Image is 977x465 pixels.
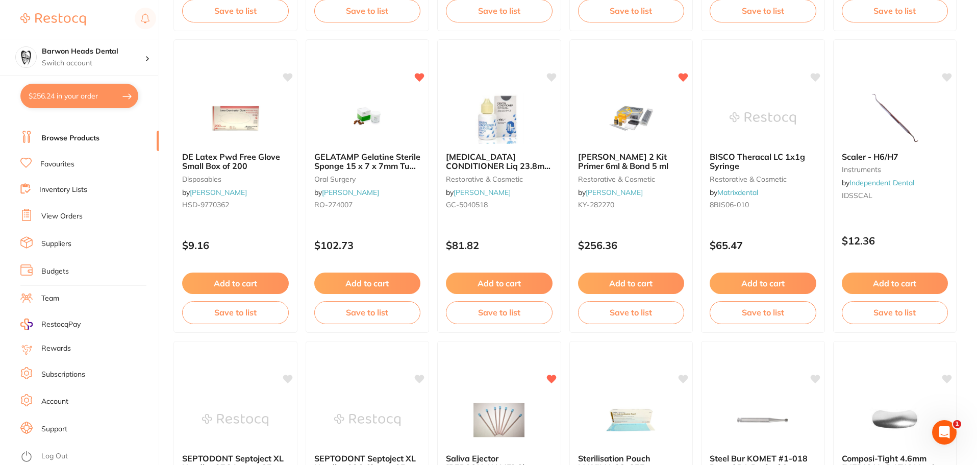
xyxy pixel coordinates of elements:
[334,93,400,144] img: GELATAMP Gelatine Sterile Sponge 15 x 7 x 7mm Tub of 50
[41,239,71,249] a: Suppliers
[446,152,552,181] span: [MEDICAL_DATA] CONDITIONER Liq 23.8ml Bottle 10% Polyacrylic Acid
[42,46,145,57] h4: Barwon Heads Dental
[578,273,685,294] button: Add to cart
[598,93,664,144] img: SE BOND 2 Kit Primer 6ml & Bond 5 ml
[446,152,553,171] b: DENTIN CONDITIONER Liq 23.8ml Bottle 10% Polyacrylic Acid
[16,47,36,67] img: Barwon Heads Dental
[190,188,247,197] a: [PERSON_NAME]
[842,191,872,200] span: IDSSCAL
[578,200,614,209] span: KY-282270
[41,344,71,354] a: Rewards
[586,188,643,197] a: [PERSON_NAME]
[710,152,805,171] span: BISCO Theracal LC 1x1g Syringe
[20,13,86,26] img: Restocq Logo
[454,188,511,197] a: [PERSON_NAME]
[314,152,421,171] b: GELATAMP Gelatine Sterile Sponge 15 x 7 x 7mm Tub of 50
[182,273,289,294] button: Add to cart
[578,152,668,171] span: [PERSON_NAME] 2 Kit Primer 6ml & Bond 5 ml
[20,84,138,108] button: $256.24 in your order
[862,93,928,144] img: Scaler - H6/H7
[182,239,289,251] p: $9.16
[202,93,268,144] img: DE Latex Pwd Free Glove Small Box of 200
[710,301,816,324] button: Save to list
[710,273,816,294] button: Add to cart
[446,200,488,209] span: GC-5040518
[42,58,145,68] p: Switch account
[932,420,957,445] iframe: Intercom live chat
[182,175,289,183] small: disposables
[39,185,87,195] a: Inventory Lists
[710,200,749,209] span: 8BIS06-010
[578,188,643,197] span: by
[862,395,928,446] img: Composi-Tight 4.6mm Bicuspid Matrix Bands Pack of 100
[842,301,948,324] button: Save to list
[41,370,85,380] a: Subscriptions
[334,395,400,446] img: SEPTODONT Septoject XL Needles 30G Short x 25mm (100)
[466,93,532,144] img: DENTIN CONDITIONER Liq 23.8ml Bottle 10% Polyacrylic Acid
[41,293,59,304] a: Team
[710,239,816,251] p: $65.47
[322,188,379,197] a: [PERSON_NAME]
[446,301,553,324] button: Save to list
[41,397,68,407] a: Account
[710,175,816,183] small: restorative & cosmetic
[842,178,914,187] span: by
[446,239,553,251] p: $81.82
[842,152,948,161] b: Scaler - H6/H7
[202,395,268,446] img: SEPTODONT Septoject XL Needles 27G Long x 35mm (100)
[41,424,67,434] a: Support
[20,319,33,330] img: RestocqPay
[314,273,421,294] button: Add to cart
[842,235,948,247] p: $12.36
[41,451,68,461] a: Log Out
[710,188,758,197] span: by
[182,152,280,171] span: DE Latex Pwd Free Glove Small Box of 200
[182,200,229,209] span: HSD-9770362
[598,395,664,446] img: Sterilisation Pouch MAXIMA 90x255 mm (3.5x10") Box of 200
[717,188,758,197] a: Matrixdental
[710,152,816,171] b: BISCO Theracal LC 1x1g Syringe
[730,93,796,144] img: BISCO Theracal LC 1x1g Syringe
[182,152,289,171] b: DE Latex Pwd Free Glove Small Box of 200
[953,420,961,428] span: 1
[842,152,898,162] span: Scaler - H6/H7
[578,239,685,251] p: $256.36
[314,152,420,181] span: GELATAMP Gelatine Sterile Sponge 15 x 7 x 7mm Tub of 50
[314,175,421,183] small: oral surgery
[446,188,511,197] span: by
[314,301,421,324] button: Save to list
[314,239,421,251] p: $102.73
[41,266,69,277] a: Budgets
[182,301,289,324] button: Save to list
[466,395,532,446] img: Saliva Ejector HENRY SCHEIN Clear with Blue Tip 15cm Pk100
[849,178,914,187] a: Independent Dental
[446,175,553,183] small: restorative & cosmetic
[41,320,81,330] span: RestocqPay
[314,188,379,197] span: by
[20,449,156,465] button: Log Out
[730,395,796,446] img: Steel Bur KOMET #1-018 Round RA Pack of 6
[578,301,685,324] button: Save to list
[20,319,81,330] a: RestocqPay
[182,188,247,197] span: by
[314,200,353,209] span: RO-274007
[20,8,86,31] a: Restocq Logo
[842,165,948,174] small: instruments
[842,273,948,294] button: Add to cart
[40,159,74,169] a: Favourites
[578,152,685,171] b: SE BOND 2 Kit Primer 6ml & Bond 5 ml
[446,273,553,294] button: Add to cart
[41,211,83,222] a: View Orders
[578,175,685,183] small: restorative & cosmetic
[41,133,99,143] a: Browse Products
